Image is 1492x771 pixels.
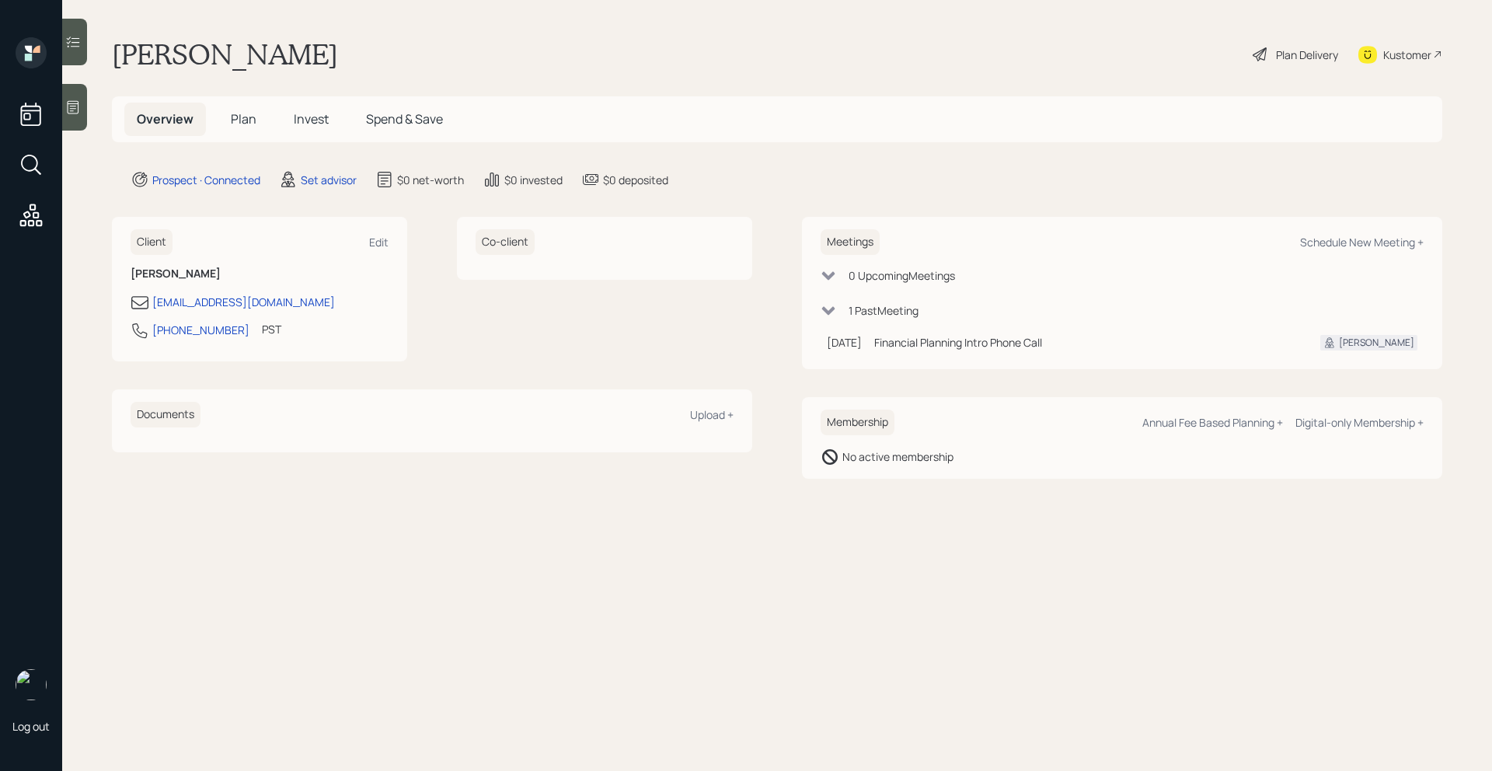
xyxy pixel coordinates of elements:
[294,110,329,127] span: Invest
[366,110,443,127] span: Spend & Save
[397,172,464,188] div: $0 net-worth
[1339,336,1414,350] div: [PERSON_NAME]
[131,229,173,255] h6: Client
[369,235,389,249] div: Edit
[504,172,563,188] div: $0 invested
[874,334,1295,351] div: Financial Planning Intro Phone Call
[131,402,200,427] h6: Documents
[16,669,47,700] img: retirable_logo.png
[231,110,256,127] span: Plan
[1300,235,1424,249] div: Schedule New Meeting +
[301,172,357,188] div: Set advisor
[842,448,953,465] div: No active membership
[476,229,535,255] h6: Co-client
[152,294,335,310] div: [EMAIL_ADDRESS][DOMAIN_NAME]
[849,267,955,284] div: 0 Upcoming Meeting s
[821,410,894,435] h6: Membership
[1142,415,1283,430] div: Annual Fee Based Planning +
[821,229,880,255] h6: Meetings
[827,334,862,351] div: [DATE]
[603,172,668,188] div: $0 deposited
[137,110,193,127] span: Overview
[152,322,249,338] div: [PHONE_NUMBER]
[690,407,734,422] div: Upload +
[152,172,260,188] div: Prospect · Connected
[262,321,281,337] div: PST
[112,37,338,72] h1: [PERSON_NAME]
[12,719,50,734] div: Log out
[131,267,389,281] h6: [PERSON_NAME]
[1276,47,1338,63] div: Plan Delivery
[1383,47,1431,63] div: Kustomer
[1295,415,1424,430] div: Digital-only Membership +
[849,302,919,319] div: 1 Past Meeting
